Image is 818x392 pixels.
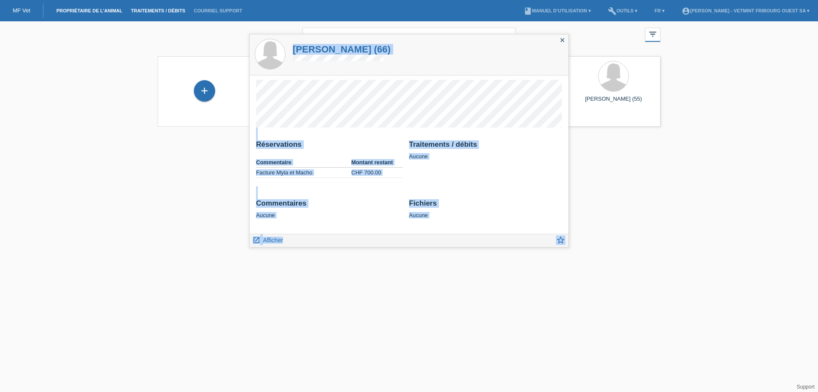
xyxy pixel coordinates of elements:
h2: Traitements / débits [409,140,562,153]
i: build [608,7,616,15]
i: star_border [556,235,565,245]
h2: Fichiers [409,199,562,212]
a: account_circle[PERSON_NAME] - Vetmint Fribourg Ouest SA ▾ [677,8,814,13]
div: Enregistrer propriétaire de l’animal [194,84,215,98]
a: [PERSON_NAME] (66) [293,44,391,55]
a: star_border [556,236,565,247]
a: bookManuel d’utilisation ▾ [519,8,595,13]
a: Courriel Support [190,8,246,13]
i: account_circle [682,7,690,15]
th: Montant restant [351,157,403,168]
div: Aucune [409,199,562,218]
a: Support [797,384,815,390]
a: buildOutils ▾ [604,8,642,13]
i: book [524,7,532,15]
a: launch Afficher [253,234,283,245]
a: Propriétaire de l’animal [52,8,127,13]
div: [PERSON_NAME] (55) [573,96,654,109]
span: Afficher [263,237,283,244]
a: MF Vet [13,7,30,14]
div: Aucune [256,199,403,218]
td: Facture Myla et Macho [256,168,351,178]
i: close [559,37,566,44]
th: Commentaire [256,157,351,168]
h2: Commentaires [256,199,403,212]
div: Aucune [409,140,562,160]
i: launch [253,236,260,244]
a: Traitements / débits [127,8,190,13]
a: FR ▾ [650,8,669,13]
h2: Réservations [256,140,403,153]
i: filter_list [648,29,657,39]
td: CHF 700.00 [351,168,403,178]
input: Recherche... [302,28,516,48]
